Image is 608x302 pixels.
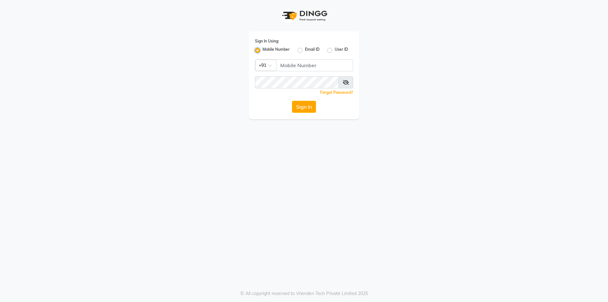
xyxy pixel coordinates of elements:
label: User ID [335,47,348,54]
img: logo1.svg [279,6,329,25]
label: Sign In Using: [255,38,279,44]
button: Sign In [292,101,316,113]
input: Username [255,76,339,88]
label: Email ID [305,47,320,54]
input: Username [276,59,353,71]
a: Forgot Password? [320,90,353,95]
label: Mobile Number [263,47,290,54]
